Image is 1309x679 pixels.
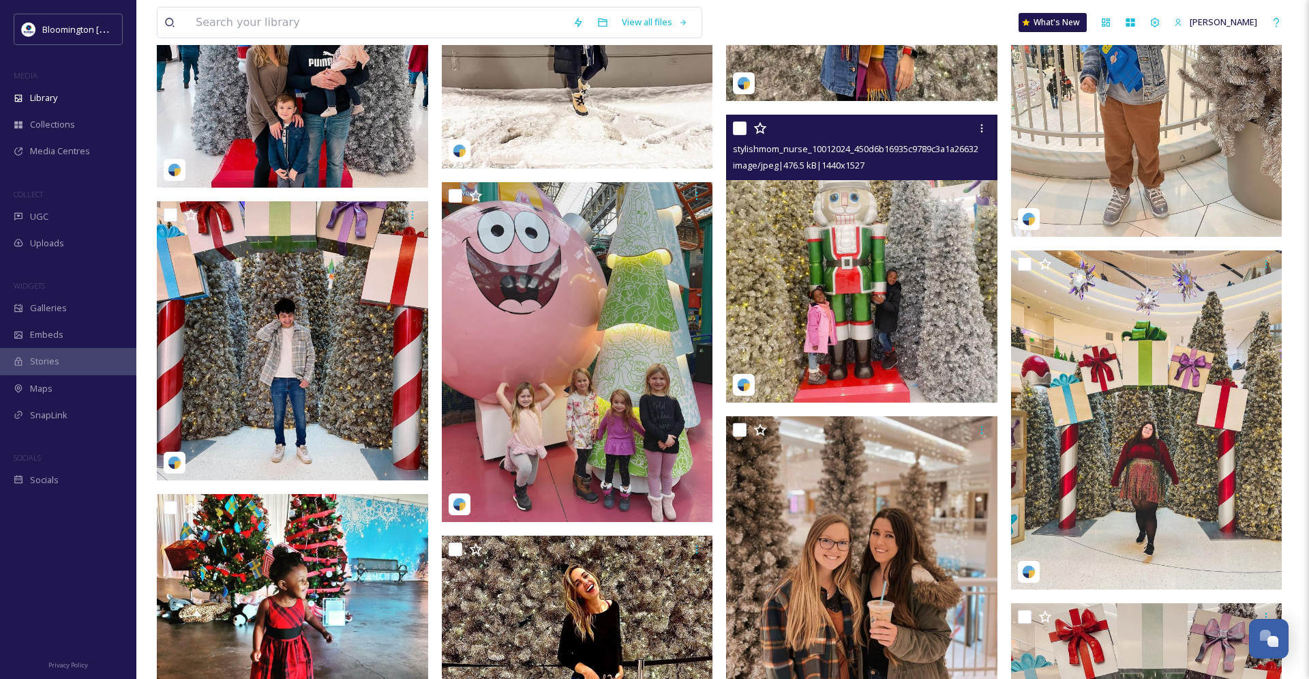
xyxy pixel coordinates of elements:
img: snapsea-logo.png [1022,212,1036,226]
span: SOCIALS [14,452,41,463]
img: snapsea-logo.png [453,144,466,158]
a: View all files [615,9,695,35]
span: Maps [30,382,52,395]
span: [PERSON_NAME] [1190,16,1257,28]
img: snapsea-logo.png [1022,565,1036,579]
img: wanderernicole_10012024_99e721e84cbf95e134762b3030def80e20db0f624e7de7336c24918f50403417.jpg [1011,250,1282,590]
span: Collections [30,118,75,131]
span: Galleries [30,302,67,315]
img: brian_toriz_10012024_75bc1d0fb7ff7ee0aef87c4ce71b7c017d0ebd56fe0aa602ac9811f391391e4f.jpg [157,201,428,480]
span: COLLECT [14,189,43,199]
img: stylishmom_nurse_10012024_450d6b16935c9789c3a1a2663286b938b9c107bb9ec74007cef325e99f7bc2a2.jpg [726,115,997,403]
img: snapsea-logo.png [168,456,181,469]
a: Privacy Policy [48,656,88,672]
span: Library [30,91,57,104]
a: What's New [1019,13,1087,32]
span: Uploads [30,237,64,250]
span: Socials [30,474,59,487]
span: Media Centres [30,145,90,158]
span: UGC [30,210,48,223]
span: image/jpeg | 476.5 kB | 1440 x 1527 [733,159,864,171]
span: WIDGETS [14,280,45,291]
span: stylishmom_nurse_10012024_450d6b16935c9789c3a1a2663286b938b9c107bb9ec74007cef325e99f7bc2a2.jpg [733,142,1174,155]
img: momma_pronold_09302024_00.jpg [442,182,713,522]
span: SnapLink [30,409,67,422]
img: snapsea-logo.png [737,76,751,90]
input: Search your library [189,8,566,38]
img: 429649847_804695101686009_1723528578384153789_n.jpg [22,23,35,36]
span: Bloomington [US_STATE] Travel & Tourism [42,23,213,35]
span: Stories [30,355,59,368]
img: snapsea-logo.png [737,378,751,392]
span: MEDIA [14,70,37,81]
img: snapsea-logo.png [453,497,466,511]
span: Privacy Policy [48,661,88,669]
a: [PERSON_NAME] [1167,9,1264,35]
button: Open Chat [1249,619,1289,659]
span: Embeds [30,328,63,341]
img: snapsea-logo.png [168,163,181,177]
